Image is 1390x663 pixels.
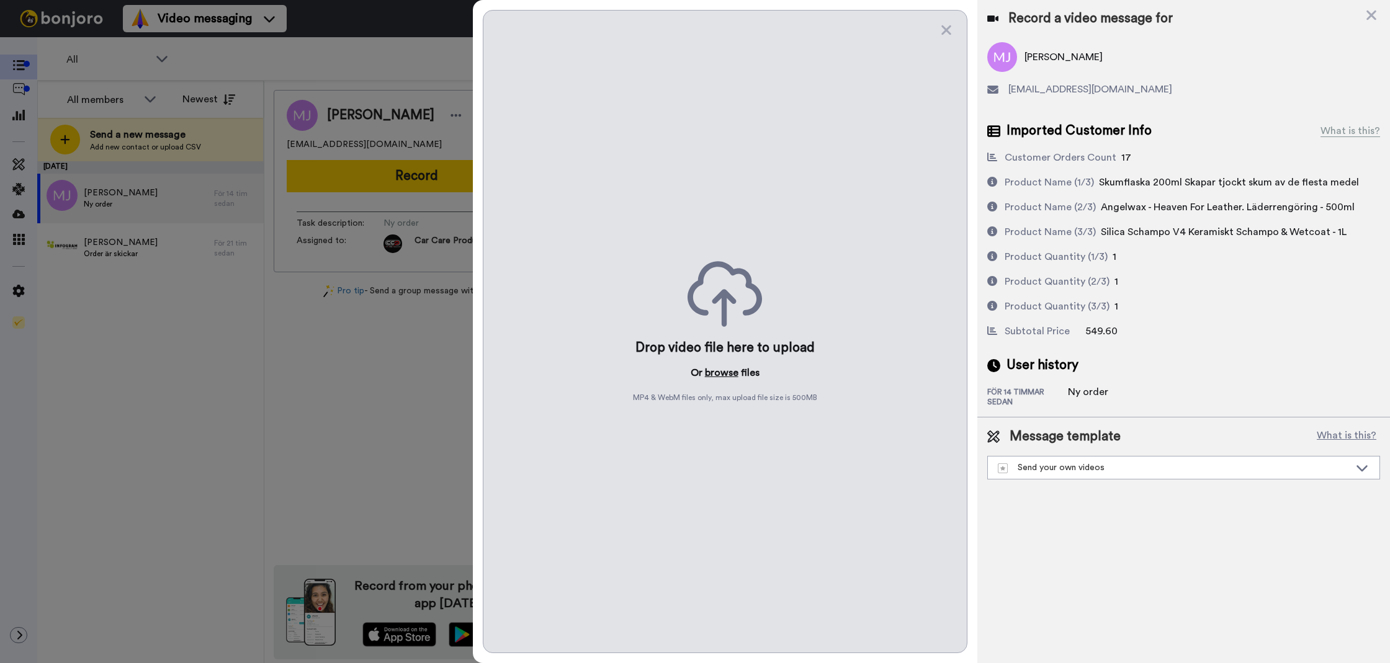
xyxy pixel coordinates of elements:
span: Angelwax - Heaven For Leather. Läderrengöring - 500ml [1101,202,1355,212]
span: [EMAIL_ADDRESS][DOMAIN_NAME] [1008,82,1172,97]
span: 1 [1114,277,1118,287]
div: Send your own videos [998,461,1350,474]
span: Silica Schampo V4 Keramiskt Schampo & Wetcoat - 1L [1101,227,1347,237]
div: Product Quantity (2/3) [1005,274,1110,289]
div: Customer Orders Count [1005,150,1116,165]
div: Product Name (1/3) [1005,175,1094,190]
span: Skumflaska 200ml Skapar tjockt skum av de flesta medel [1099,177,1359,187]
div: What is this? [1320,123,1380,138]
span: MP4 & WebM files only, max upload file size is 500 MB [633,393,817,403]
span: 549.60 [1085,326,1118,336]
div: Product Name (2/3) [1005,200,1096,215]
p: Or files [691,365,760,380]
span: 1 [1114,301,1118,311]
div: Ny order [1068,385,1130,399]
div: Drop video file here to upload [635,339,815,357]
span: 1 [1113,252,1116,262]
span: Message template [1010,427,1121,446]
span: 17 [1121,153,1131,162]
button: browse [705,365,738,380]
div: Product Quantity (3/3) [1005,299,1110,314]
div: för 14 timmar sedan [987,387,1068,407]
div: Product Quantity (1/3) [1005,249,1108,264]
img: demo-template.svg [998,463,1008,473]
div: Subtotal Price [1005,324,1070,339]
div: Product Name (3/3) [1005,225,1096,239]
button: What is this? [1313,427,1380,446]
span: Imported Customer Info [1007,122,1152,140]
span: User history [1007,356,1078,375]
